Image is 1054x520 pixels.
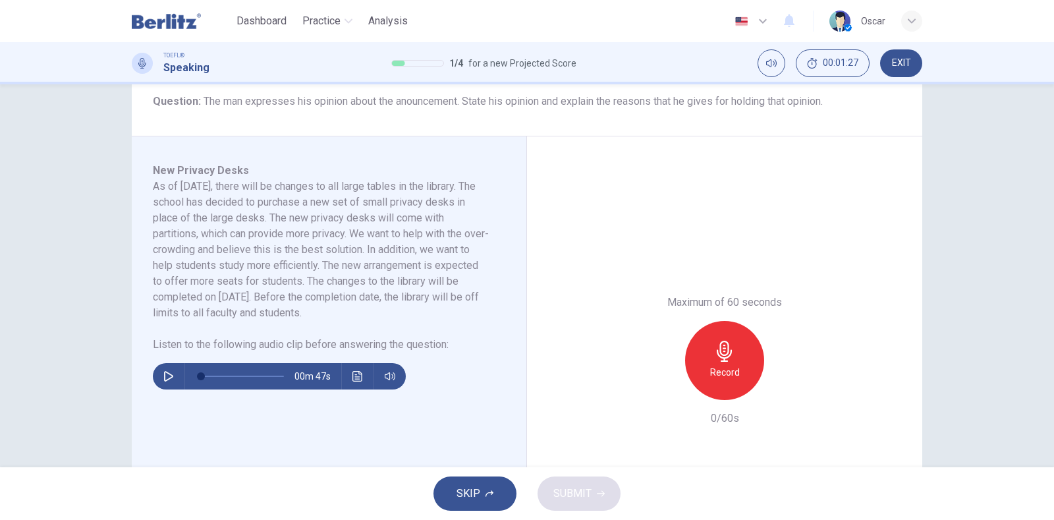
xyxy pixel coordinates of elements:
[880,49,922,77] button: EXIT
[468,55,576,71] span: for a new Projected Score
[733,16,750,26] img: en
[433,477,516,511] button: SKIP
[892,58,911,69] span: EXIT
[302,13,341,29] span: Practice
[711,411,739,426] h6: 0/60s
[823,58,858,69] span: 00:01:27
[796,49,870,77] div: Hide
[204,95,823,107] span: The man expresses his opinion about the anouncement. State his opinion and explain the reasons th...
[153,337,489,353] h6: Listen to the following audio clip before answering the question :
[153,179,489,321] h6: As of [DATE], there will be changes to all large tables in the library. The school has decided to...
[363,9,413,33] button: Analysis
[236,13,287,29] span: Dashboard
[796,49,870,77] button: 00:01:27
[132,8,231,34] a: Berlitz Latam logo
[153,94,901,109] h6: Question :
[368,13,408,29] span: Analysis
[685,321,764,400] button: Record
[667,295,782,310] h6: Maximum of 60 seconds
[449,55,463,71] span: 1 / 4
[457,484,480,503] span: SKIP
[710,364,740,380] h6: Record
[347,363,368,390] button: Click to see the audio transcription
[163,51,184,60] span: TOEFL®
[829,11,850,32] img: Profile picture
[132,8,201,34] img: Berlitz Latam logo
[294,363,341,390] span: 00m 47s
[861,13,885,29] div: Oscar
[163,60,209,76] h1: Speaking
[153,164,249,177] span: New Privacy Desks
[231,9,292,33] button: Dashboard
[297,9,358,33] button: Practice
[758,49,785,77] div: Mute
